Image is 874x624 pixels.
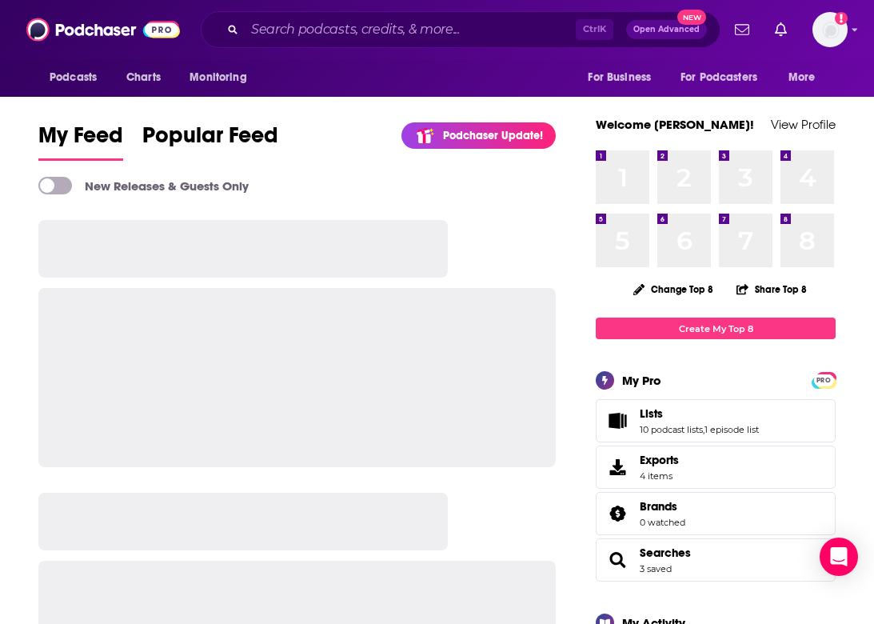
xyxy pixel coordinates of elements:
a: 1 episode list [704,424,759,435]
p: Podchaser Update! [443,129,543,142]
span: Popular Feed [142,122,278,158]
button: Open AdvancedNew [626,20,707,39]
span: Searches [596,538,836,582]
button: Share Top 8 [736,274,808,305]
a: 0 watched [640,517,685,528]
span: Brands [640,499,677,514]
span: Ctrl K [576,19,613,40]
span: Monitoring [190,66,246,89]
input: Search podcasts, credits, & more... [245,17,576,42]
a: 10 podcast lists [640,424,703,435]
a: New Releases & Guests Only [38,177,249,194]
button: open menu [577,62,671,93]
span: 4 items [640,470,679,482]
div: Search podcasts, credits, & more... [201,11,720,48]
span: Exports [640,453,679,467]
span: , [703,424,704,435]
a: 3 saved [640,563,672,574]
span: My Feed [38,122,123,158]
a: Exports [596,446,836,489]
span: For Business [588,66,651,89]
button: open menu [670,62,780,93]
span: Podcasts [50,66,97,89]
span: Open Advanced [633,26,700,34]
a: Brands [640,499,685,514]
img: Podchaser - Follow, Share and Rate Podcasts [26,14,180,45]
a: Brands [601,502,633,525]
a: Welcome [PERSON_NAME]! [596,117,754,132]
span: Brands [596,492,836,535]
div: My Pro [622,373,661,388]
span: PRO [814,374,833,386]
a: Lists [601,410,633,432]
button: open menu [38,62,118,93]
span: For Podcasters [680,66,757,89]
a: My Feed [38,122,123,161]
span: Lists [596,399,836,442]
span: Charts [126,66,161,89]
span: Logged in as mindyn [812,12,848,47]
span: New [677,10,706,25]
a: PRO [814,374,833,386]
a: Lists [640,406,759,421]
span: More [788,66,816,89]
button: Change Top 8 [624,279,723,299]
span: Exports [601,456,633,478]
a: View Profile [771,117,836,132]
img: User Profile [812,12,848,47]
a: Show notifications dropdown [728,16,756,43]
span: Lists [640,406,663,421]
a: Create My Top 8 [596,318,836,339]
a: Popular Feed [142,122,278,161]
div: Open Intercom Messenger [820,538,858,576]
button: open menu [777,62,836,93]
a: Searches [640,546,691,560]
a: Charts [116,62,170,93]
button: Show profile menu [812,12,848,47]
button: open menu [178,62,267,93]
a: Show notifications dropdown [768,16,793,43]
svg: Add a profile image [835,12,848,25]
a: Searches [601,549,633,571]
